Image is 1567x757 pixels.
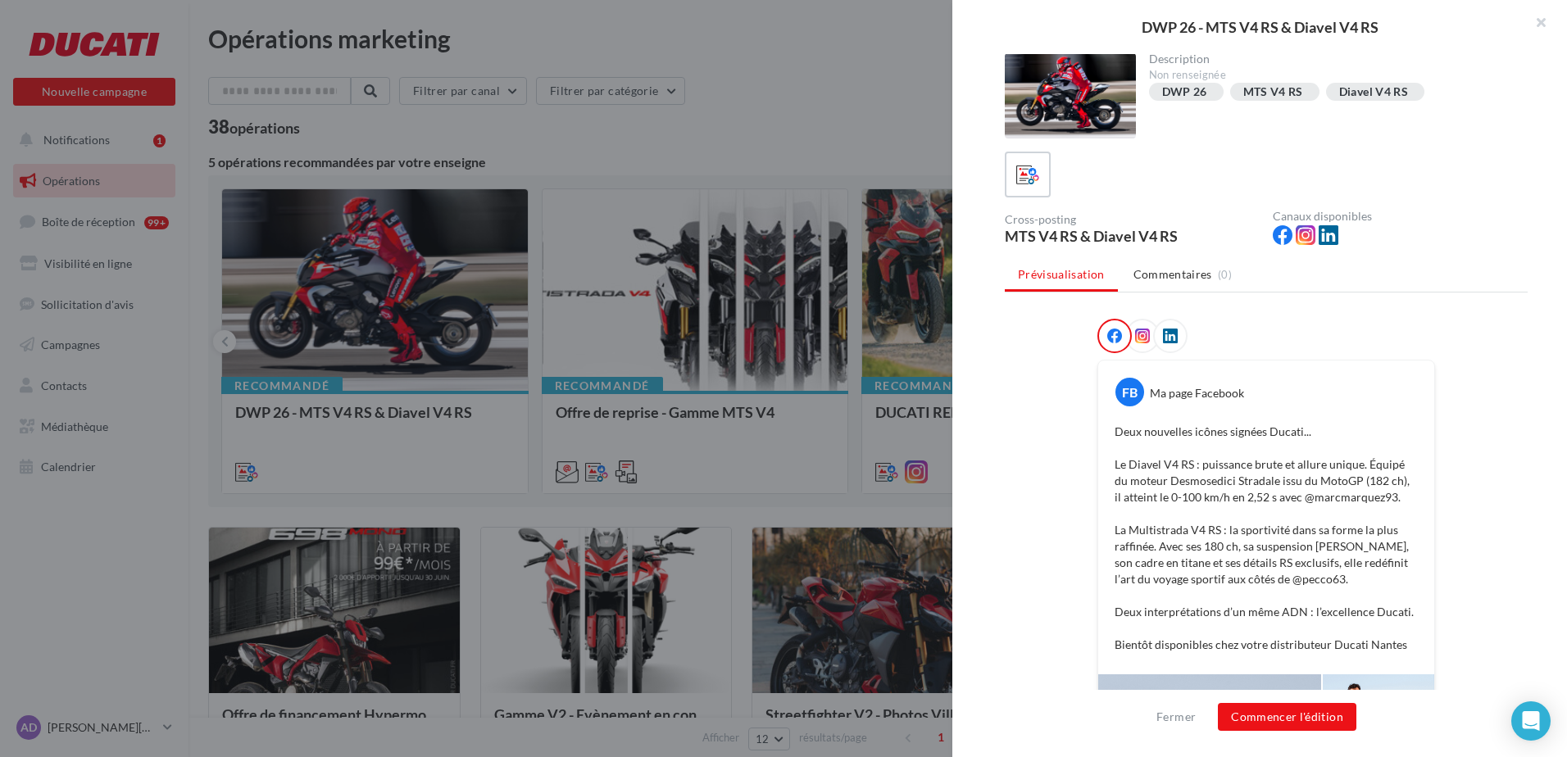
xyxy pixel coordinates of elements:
div: FB [1115,378,1144,406]
button: Commencer l'édition [1218,703,1356,731]
div: Open Intercom Messenger [1511,701,1551,741]
div: DWP 26 - MTS V4 RS & Diavel V4 RS [979,20,1541,34]
div: MTS V4 RS [1243,86,1303,98]
div: MTS V4 RS & Diavel V4 RS [1005,229,1260,243]
div: Ma page Facebook [1150,385,1244,401]
p: Deux nouvelles icônes signées Ducati... Le Diavel V4 RS : puissance brute et allure unique. Équip... [1115,424,1418,653]
button: Fermer [1150,707,1202,727]
div: Non renseignée [1149,68,1515,83]
div: DWP 26 [1162,86,1207,98]
div: Canaux disponibles [1273,211,1528,222]
div: Cross-posting [1005,214,1260,225]
div: Description [1149,53,1515,65]
span: (0) [1218,268,1232,281]
span: Commentaires [1133,266,1212,283]
div: Diavel V4 RS [1339,86,1408,98]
